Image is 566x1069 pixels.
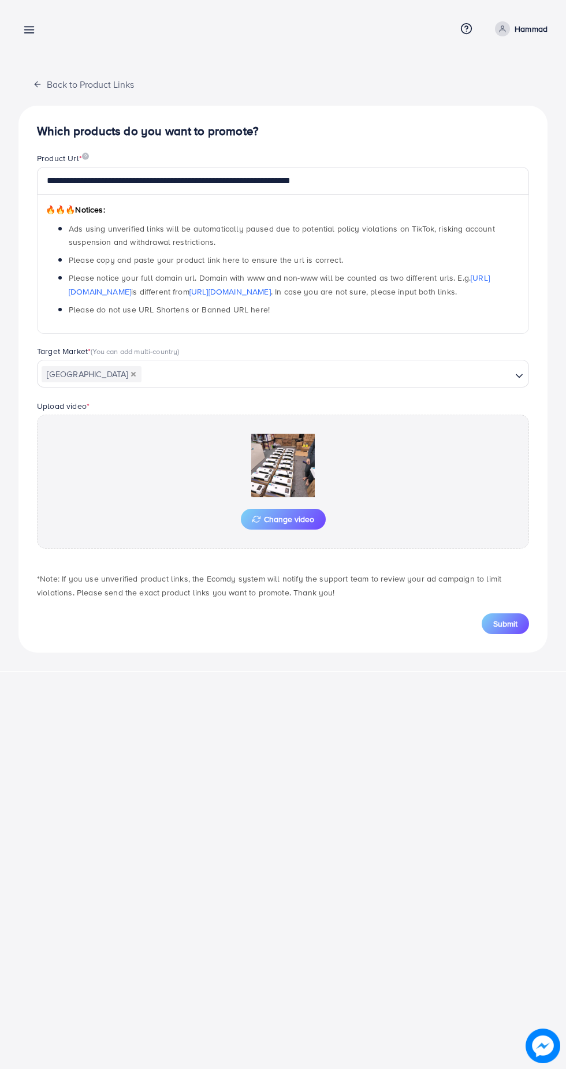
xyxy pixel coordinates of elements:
[69,272,490,297] span: Please notice your full domain url. Domain with www and non-www will be counted as two different ...
[18,72,148,96] button: Back to Product Links
[189,286,271,297] a: [URL][DOMAIN_NAME]
[252,515,314,523] span: Change video
[69,254,343,266] span: Please copy and paste your product link here to ensure the url is correct.
[37,152,89,164] label: Product Url
[46,204,105,215] span: Notices:
[241,509,326,530] button: Change video
[37,124,529,139] h4: Which products do you want to promote?
[69,304,270,315] span: Please do not use URL Shortens or Banned URL here!
[91,346,179,356] span: (You can add multi-country)
[490,21,548,36] a: Hammad
[526,1029,559,1062] img: image
[37,572,529,599] p: *Note: If you use unverified product links, the Ecomdy system will notify the support team to rev...
[37,400,90,412] label: Upload video
[37,360,529,388] div: Search for option
[515,22,548,36] p: Hammad
[69,223,495,248] span: Ads using unverified links will be automatically paused due to potential policy violations on Tik...
[143,366,511,383] input: Search for option
[69,272,490,297] a: [URL][DOMAIN_NAME]
[225,434,341,497] img: Preview Image
[131,371,136,377] button: Deselect Pakistan
[493,618,517,630] span: Submit
[37,345,180,357] label: Target Market
[82,152,89,160] img: image
[482,613,529,634] button: Submit
[46,204,75,215] span: 🔥🔥🔥
[42,366,141,382] span: [GEOGRAPHIC_DATA]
